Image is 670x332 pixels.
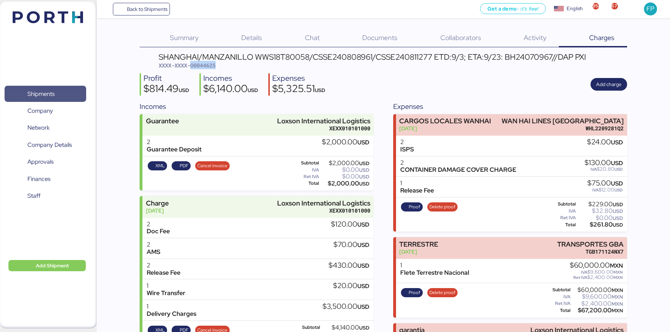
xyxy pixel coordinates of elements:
[357,303,369,311] span: USD
[140,101,374,112] div: Incomes
[547,287,570,292] div: Subtotal
[547,202,576,207] div: Subtotal
[567,5,583,12] div: English
[179,87,189,93] span: USD
[272,73,325,84] div: Expenses
[146,200,169,207] div: Charge
[305,33,320,42] span: Chat
[585,167,623,172] div: $20.80
[277,125,370,132] div: XEXX010101000
[101,3,113,15] button: Menu
[357,241,369,249] span: USD
[570,262,623,269] div: $60,000.00
[147,303,196,310] div: 1
[427,288,458,297] button: Delete proof
[359,167,369,173] span: USD
[581,269,587,275] span: IVA
[400,187,434,194] div: Release Fee
[293,161,319,165] div: Subtotal
[587,180,623,187] div: $75.00
[5,103,86,119] a: Company
[147,269,180,276] div: Release Fee
[331,221,369,228] div: $120.00
[159,53,586,61] div: SHANGHAI/MANZANILLO WWS18T80058/CSSE240808961/CSSE240811277 ETD:9/3; ETA:9/23: BH24070967//DAP PXI
[147,241,160,248] div: 2
[195,161,230,170] button: Cancel invoice
[359,181,369,187] span: USD
[557,241,624,248] div: TRANSPORTES GBA
[612,301,623,307] span: MXN
[143,84,189,96] div: $814.49
[393,101,627,112] div: Expenses
[400,138,414,146] div: 2
[646,4,654,13] span: FP
[357,138,369,146] span: USD
[113,3,170,15] a: Back to Shipments
[323,303,369,311] div: $3,500.00
[399,117,491,125] div: CARGOS LOCALES WANHAI
[591,167,597,172] span: IVA
[248,87,258,93] span: USD
[333,282,369,290] div: $20.00
[277,200,370,207] div: Loxson International Logistics
[146,207,169,214] div: [DATE]
[399,241,438,248] div: TERRESTRE
[572,301,623,306] div: $2,400.00
[547,301,570,306] div: Ret IVA
[147,146,202,153] div: Guarantee Deposit
[320,181,370,186] div: $2,000.00
[570,275,623,280] div: $2,400.00
[320,161,370,166] div: $2,000.00
[429,289,455,297] span: Delete proof
[293,181,319,186] div: Total
[322,138,369,146] div: $2,000.00
[5,86,86,102] a: Shipments
[557,248,624,255] div: TGB171124NX7
[614,167,623,172] span: USD
[27,106,53,116] span: Company
[159,62,216,69] span: XXXX-XXXX-O0044625
[5,171,86,187] a: Finances
[27,174,50,184] span: Finances
[547,209,576,214] div: IVA
[502,125,624,132] div: WHL2209281Q2
[241,33,262,42] span: Details
[613,269,623,275] span: MXN
[36,261,69,270] span: Add Shipment
[357,282,369,290] span: USD
[613,201,623,208] span: USD
[612,307,623,314] span: MXN
[180,162,189,170] span: PDF
[197,162,227,170] span: Cancel invoice
[589,33,614,42] span: Charges
[147,289,185,297] div: Wire Transfer
[429,203,455,211] span: Delete proof
[315,87,325,93] span: USD
[320,174,370,179] div: $0.00
[277,207,370,214] div: XEXX010101000
[409,203,420,211] span: Proof
[359,160,369,167] span: USD
[27,140,72,150] span: Company Details
[613,215,623,221] span: USD
[572,308,623,313] div: $67,200.00
[328,262,369,269] div: $430.00
[400,159,516,167] div: 2
[502,117,624,125] div: WAN HAI LINES [GEOGRAPHIC_DATA]
[572,287,623,293] div: $60,000.00
[547,308,570,313] div: Total
[147,262,180,269] div: 2
[613,275,623,280] span: MXN
[577,202,623,207] div: $229.00
[321,325,370,330] div: $4,140.00
[5,188,86,204] a: Staff
[362,33,397,42] span: Documents
[147,282,185,289] div: 1
[613,208,623,214] span: USD
[333,241,369,249] div: $70.00
[357,262,369,269] span: USD
[27,191,40,201] span: Staff
[147,228,170,235] div: Doc Fee
[147,248,160,256] div: AMS
[5,154,86,170] a: Approvals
